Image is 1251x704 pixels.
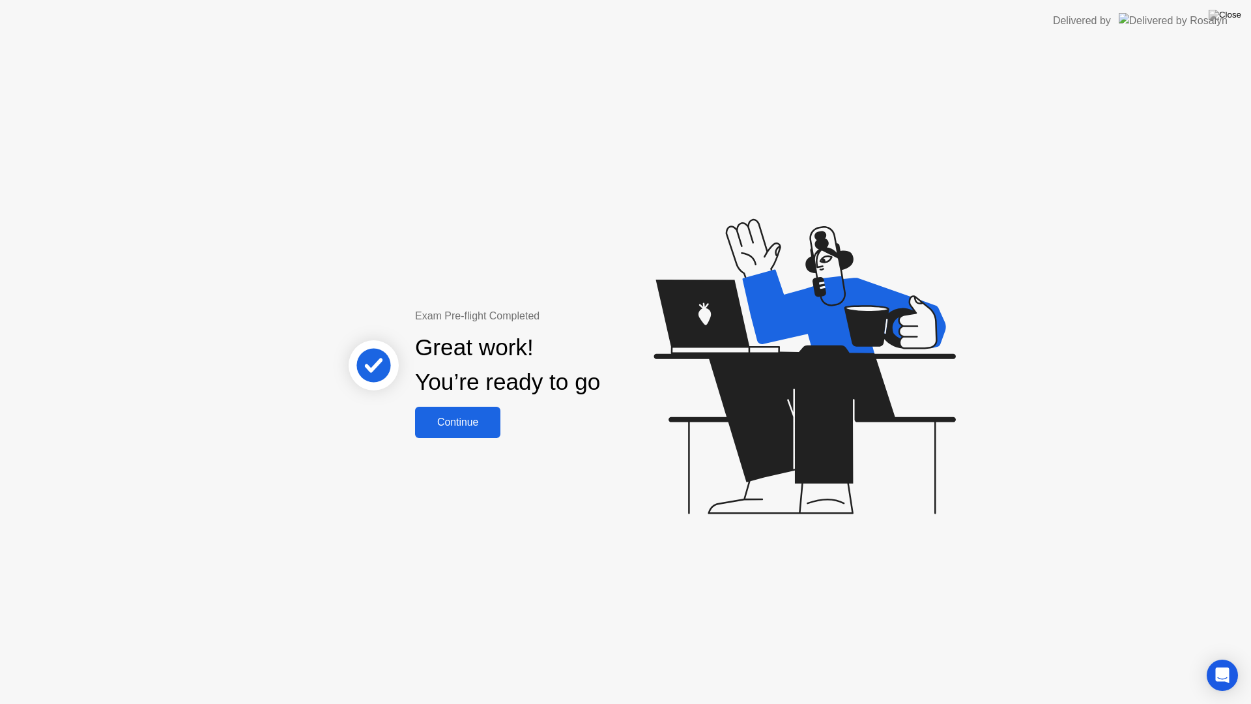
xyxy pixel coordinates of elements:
div: Exam Pre-flight Completed [415,308,684,324]
img: Close [1209,10,1241,20]
img: Delivered by Rosalyn [1119,13,1228,28]
div: Delivered by [1053,13,1111,29]
div: Open Intercom Messenger [1207,660,1238,691]
div: Great work! You’re ready to go [415,330,600,400]
div: Continue [419,417,496,428]
button: Continue [415,407,500,438]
